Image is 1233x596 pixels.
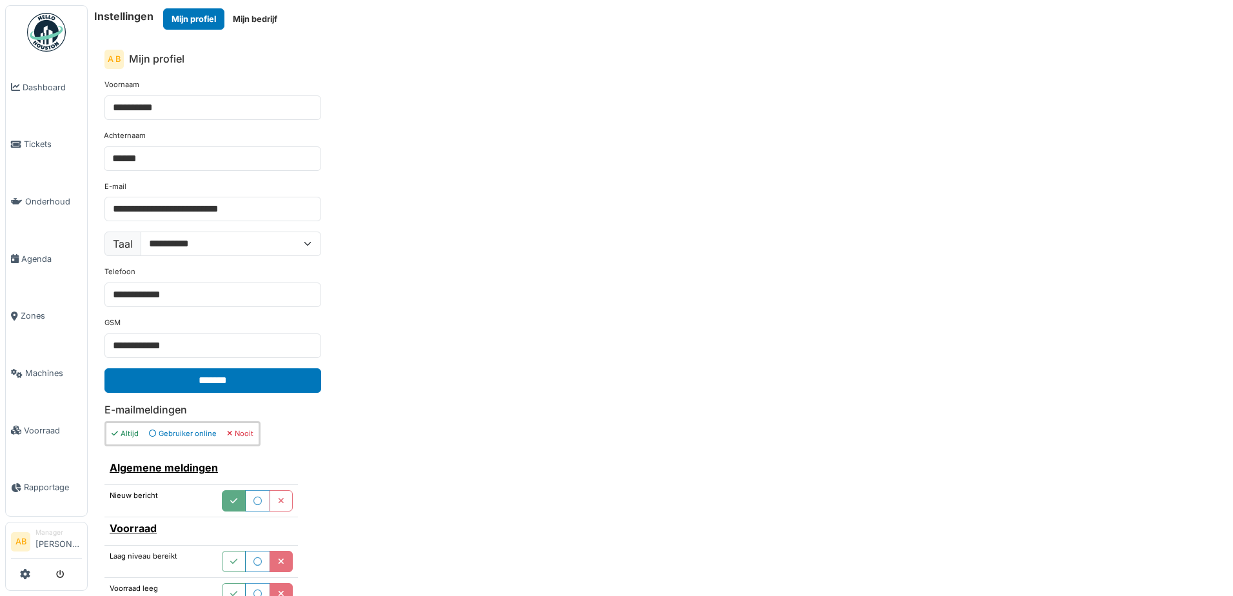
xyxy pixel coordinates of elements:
[24,481,82,493] span: Rapportage
[94,10,153,23] h6: Instellingen
[104,181,126,192] label: E-mail
[35,528,82,555] li: [PERSON_NAME]
[110,583,158,594] label: Voorraad leeg
[6,116,87,174] a: Tickets
[24,424,82,437] span: Voorraad
[25,367,82,379] span: Machines
[163,8,224,30] button: Mijn profiel
[110,490,158,501] label: Nieuw bericht
[110,522,293,535] h6: Voorraad
[112,428,139,439] div: Altijd
[104,404,1216,416] h6: E-mailmeldingen
[23,81,82,94] span: Dashboard
[104,79,139,90] label: Voornaam
[6,288,87,345] a: Zones
[21,253,82,265] span: Agenda
[25,195,82,208] span: Onderhoud
[6,402,87,459] a: Voorraad
[110,551,177,562] label: Laag niveau bereikt
[6,344,87,402] a: Machines
[6,59,87,116] a: Dashboard
[6,230,87,288] a: Agenda
[6,459,87,517] a: Rapportage
[11,528,82,559] a: AB Manager[PERSON_NAME]
[224,8,286,30] button: Mijn bedrijf
[104,50,124,69] div: A B
[21,310,82,322] span: Zones
[227,428,253,439] div: Nooit
[110,462,293,474] h6: Algemene meldingen
[129,53,184,65] h6: Mijn profiel
[104,266,135,277] label: Telefoon
[6,173,87,230] a: Onderhoud
[27,13,66,52] img: Badge_color-CXgf-gQk.svg
[11,532,30,551] li: AB
[104,130,146,141] label: Achternaam
[24,138,82,150] span: Tickets
[35,528,82,537] div: Manager
[104,317,121,328] label: GSM
[104,232,141,256] label: Taal
[149,428,217,439] div: Gebruiker online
